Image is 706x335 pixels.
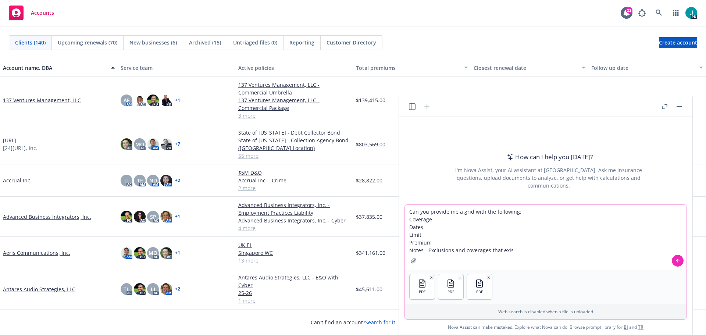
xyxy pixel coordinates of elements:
span: Nova Assist can make mistakes. Explore what Nova can do: Browse prompt library for and [448,320,643,335]
button: PDF [467,274,492,299]
img: photo [134,283,146,295]
div: Follow up date [591,64,695,72]
img: photo [121,247,132,259]
a: 3 more [238,112,350,120]
a: Advanced Business Integrators, Inc. [3,213,91,221]
span: TF [137,177,143,184]
a: 137 Ventures Management, LLC [3,96,81,104]
a: Antares Audio Strategies, LLC [3,285,75,293]
span: $341,161.00 [356,249,385,257]
img: photo [147,95,159,106]
img: photo [121,211,132,222]
img: photo [685,7,697,19]
span: Customer Directory [327,39,376,46]
img: photo [160,247,172,259]
a: [URL] [3,136,16,144]
a: + 1 [175,214,180,219]
a: 137 Ventures Management, LLC - Commercial Package [238,96,350,112]
span: Accounts [31,10,54,16]
img: photo [160,211,172,222]
a: + 2 [175,178,180,183]
img: photo [160,283,172,295]
p: Web search is disabled when a file is uploaded [409,309,682,315]
a: Advanced Business Integrators, Inc. - Employment Practices Liability [238,201,350,217]
span: PDF [476,289,483,294]
span: $37,835.00 [356,213,382,221]
a: + 1 [175,251,180,255]
a: Accrual Inc. [3,177,32,184]
a: Search for it [365,319,395,326]
img: photo [160,95,172,106]
a: Create account [659,37,697,48]
a: Search [652,6,666,20]
span: LI [124,177,129,184]
a: 4 more [238,224,350,232]
div: Active policies [238,64,350,72]
span: New businesses (6) [129,39,177,46]
span: MQ [149,249,157,257]
a: State of [US_STATE] - Debt Collector Bond [238,129,350,136]
a: Accrual Inc. - Crime [238,177,350,184]
a: Switch app [668,6,683,20]
a: 1 more [238,297,350,304]
img: photo [134,211,146,222]
span: LI [151,285,155,293]
span: $139,415.00 [356,96,385,104]
a: Antares Audio Strategies, LLC - E&O with Cyber [238,274,350,289]
button: Total premiums [353,59,471,76]
button: PDF [438,274,463,299]
textarea: Can you provide me a grid with the following: Coverage Dates Limit Premium Notes - Exclusions and... [405,205,687,270]
span: [24][URL], Inc. [3,144,38,152]
a: Aeris Communications, Inc. [3,249,70,257]
div: Total premiums [356,64,460,72]
img: photo [134,95,146,106]
a: TR [638,324,643,330]
span: Create account [659,36,697,50]
a: Report a Bug [635,6,649,20]
a: 55 more [238,152,350,160]
button: Follow up date [588,59,706,76]
a: Singapore WC [238,249,350,257]
a: + 2 [175,287,180,291]
div: I'm Nova Assist, your AI assistant at [GEOGRAPHIC_DATA]. Ask me insurance questions, upload docum... [445,166,652,189]
span: PDF [448,289,454,294]
img: photo [147,138,159,150]
span: Clients (140) [15,39,46,46]
img: photo [160,138,172,150]
span: Can't find an account? [311,318,395,326]
span: Reporting [289,39,314,46]
span: TL [124,285,129,293]
a: $5M D&O [238,169,350,177]
div: Closest renewal date [474,64,577,72]
img: photo [134,247,146,259]
a: BI [624,324,628,330]
div: 21 [626,7,632,14]
span: SP [150,213,156,221]
a: 2 more [238,184,350,192]
img: photo [121,138,132,150]
a: UK EL [238,241,350,249]
span: ND [149,177,157,184]
div: Service team [121,64,232,72]
span: $28,822.00 [356,177,382,184]
button: Service team [118,59,235,76]
div: How can I help you [DATE]? [505,152,593,162]
button: Closest renewal date [471,59,588,76]
a: 13 more [238,257,350,264]
a: 137 Ventures Management, LLC - Commercial Umbrella [238,81,350,96]
span: $45,611.00 [356,285,382,293]
div: Account name, DBA [3,64,107,72]
button: Active policies [235,59,353,76]
button: PDF [410,274,435,299]
span: Untriaged files (0) [233,39,277,46]
a: Advanced Business Integrators, Inc. - Cyber [238,217,350,224]
a: + 1 [175,98,180,103]
a: + 7 [175,142,180,146]
a: Accounts [6,3,57,23]
span: Upcoming renewals (70) [58,39,117,46]
a: State of [US_STATE] - Collection Agency Bond ([GEOGRAPHIC_DATA] Location) [238,136,350,152]
span: MQ [135,140,144,148]
span: Archived (15) [189,39,221,46]
a: 25-26 [238,289,350,297]
span: PDF [419,289,425,294]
